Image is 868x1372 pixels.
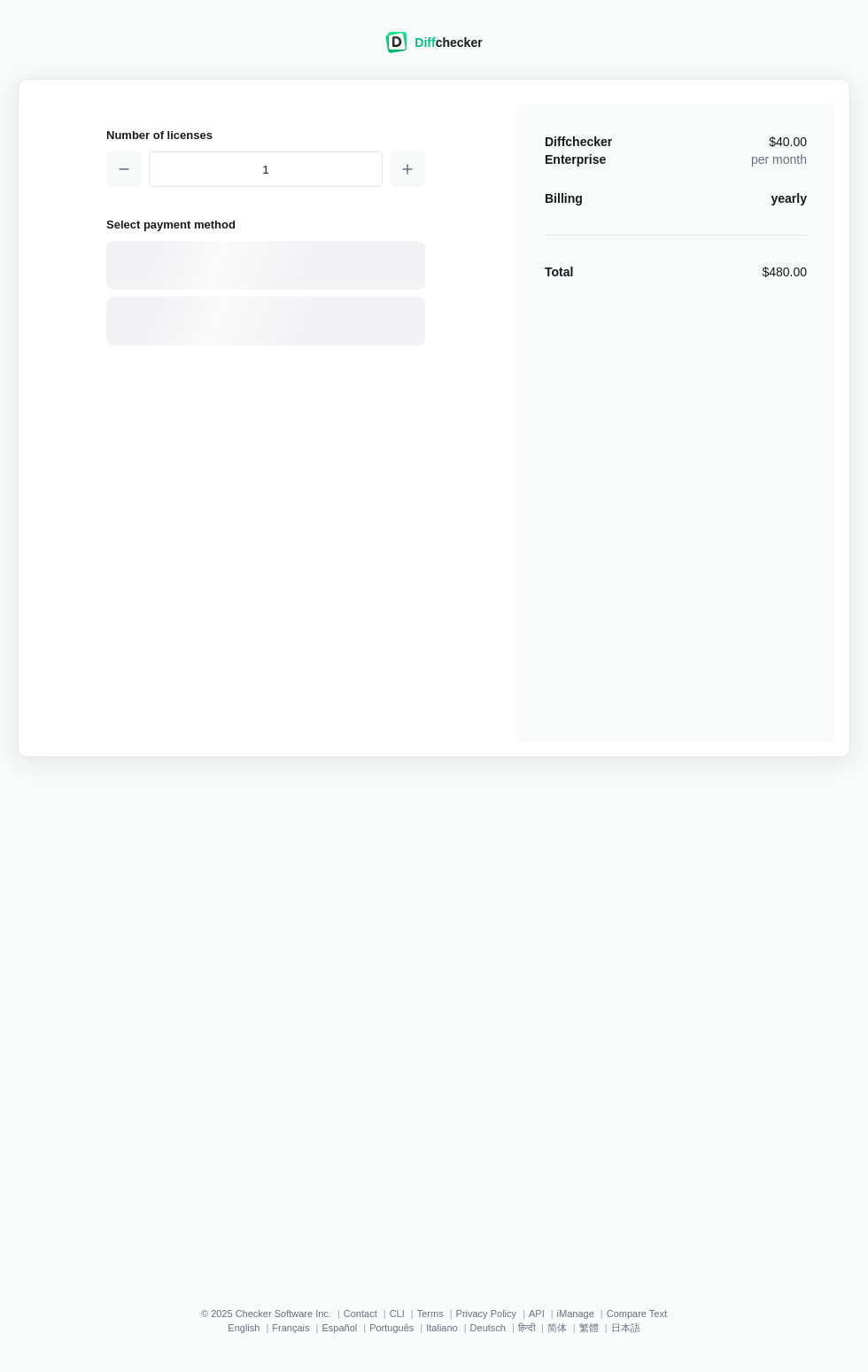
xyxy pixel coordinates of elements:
[545,135,612,149] span: Diffchecker
[149,151,383,187] input: 1
[272,1322,309,1333] a: Français
[201,1308,344,1319] li: © 2025 Checker Software Inc.
[385,32,407,53] img: Diffchecker logo
[470,1322,506,1333] a: Deutsch
[228,1322,260,1333] a: English
[545,265,573,279] strong: Total
[426,1322,457,1333] a: Italiano
[611,1322,640,1333] a: 日本語
[771,190,807,207] div: yearly
[769,136,807,148] span: $40.00
[344,1308,377,1319] a: Contact
[529,1308,545,1319] a: API
[456,1308,516,1319] a: Privacy Policy
[417,1308,444,1319] a: Terms
[106,215,425,234] h2: Select payment method
[579,1322,599,1333] a: 繁體
[415,35,435,50] span: Diff
[547,1322,567,1333] a: 简体
[106,126,425,144] h2: Number of licenses
[751,133,807,168] div: per month
[322,1322,357,1333] a: Español
[557,1308,594,1319] a: iManage
[518,1322,535,1333] a: हिन्दी
[607,1308,667,1319] a: Compare Text
[390,1308,405,1319] a: CLI
[385,42,482,56] a: Diffchecker logoDiffchecker
[369,1322,414,1333] a: Português
[545,190,583,207] div: Billing
[545,152,606,167] span: Enterprise
[762,263,807,281] div: $480.00
[415,34,482,51] div: checker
